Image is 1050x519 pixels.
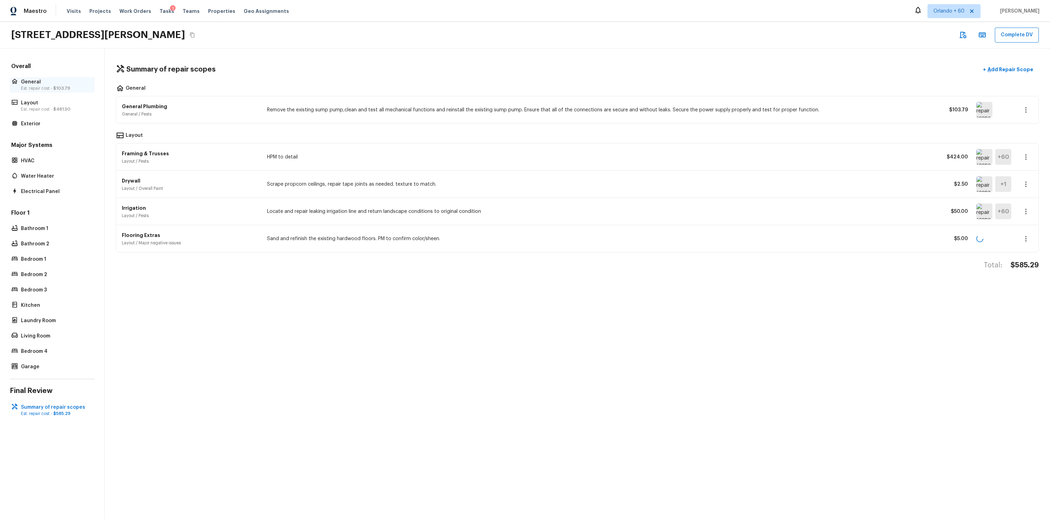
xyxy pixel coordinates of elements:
p: Est. repair cost - [21,86,90,91]
h4: Total: [984,261,1002,270]
span: Orlando + 60 [933,8,964,15]
p: Framing & Trusses [122,150,259,157]
p: General [126,85,146,93]
p: Layout / Pests [122,213,259,218]
p: Layout [21,99,90,106]
p: HVAC [21,157,90,164]
span: Maestro [24,8,47,15]
button: Complete DV [995,28,1039,43]
h4: $585.29 [1011,261,1039,270]
p: Bedroom 4 [21,348,90,355]
h5: Floor 1 [10,209,95,218]
span: Visits [67,8,81,15]
p: Flooring Extras [122,232,259,239]
p: $50.00 [937,208,968,215]
p: Electrical Panel [21,188,90,195]
p: $103.79 [937,106,968,113]
span: $481.50 [53,107,71,111]
p: Remove the existing sump pump,clean and test all mechanical functions and reinstall the existing ... [267,106,929,113]
p: Est. repair cost - [21,411,90,416]
img: repair scope asset [976,149,992,165]
h4: Final Review [10,386,95,395]
p: Living Room [21,333,90,340]
p: $2.50 [937,181,968,188]
button: +Add Repair Scope [977,62,1039,77]
p: Scrape propcorn ceilings, repair tape joints as needed. texture to match. [267,181,929,188]
p: Bathroom 1 [21,225,90,232]
p: Est. repair cost - [21,106,90,112]
p: Kitchen [21,302,90,309]
span: Teams [183,8,200,15]
p: Layout / Pests [122,158,259,164]
img: repair scope asset [976,176,992,192]
h4: Summary of repair scopes [126,65,216,74]
p: Summary of repair scopes [21,404,90,411]
p: General Plumbing [122,103,259,110]
p: Layout / Overall Paint [122,186,259,191]
p: HPM to detail [267,154,929,161]
p: General [21,79,90,86]
img: repair scope asset [976,102,992,118]
span: Projects [89,8,111,15]
h5: + 60 [998,153,1009,161]
span: $585.29 [53,412,71,416]
img: repair scope asset [976,203,992,219]
p: Laundry Room [21,317,90,324]
p: Exterior [21,120,90,127]
span: [PERSON_NAME] [997,8,1040,15]
p: Add Repair Scope [986,66,1033,73]
h5: Overall [10,62,95,72]
p: Bathroom 2 [21,240,90,247]
span: Tasks [160,9,174,14]
p: Sand and refinish the existing hardwood floors. PM to confirm color/sheen. [267,235,929,242]
p: Layout [126,132,143,140]
span: Work Orders [119,8,151,15]
p: Layout / Major negative issues [122,240,259,246]
p: Irrigation [122,205,259,212]
button: Copy Address [188,30,197,39]
p: $424.00 [937,154,968,161]
p: Drywall [122,177,259,184]
p: Water Heater [21,173,90,180]
span: $103.79 [53,86,70,90]
p: Bedroom 3 [21,287,90,294]
p: Bedroom 2 [21,271,90,278]
p: Bedroom 1 [21,256,90,263]
p: Locate and repair leaking irrigation line and return landscape conditions to original condition [267,208,929,215]
h5: + 60 [998,208,1009,215]
span: Properties [208,8,235,15]
p: $5.00 [937,235,968,242]
h5: + 1 [1000,180,1006,188]
div: 1 [170,5,176,12]
p: Garage [21,363,90,370]
h2: [STREET_ADDRESS][PERSON_NAME] [11,29,185,41]
p: General / Pests [122,111,259,117]
h5: Major Systems [10,141,95,150]
span: Geo Assignments [244,8,289,15]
